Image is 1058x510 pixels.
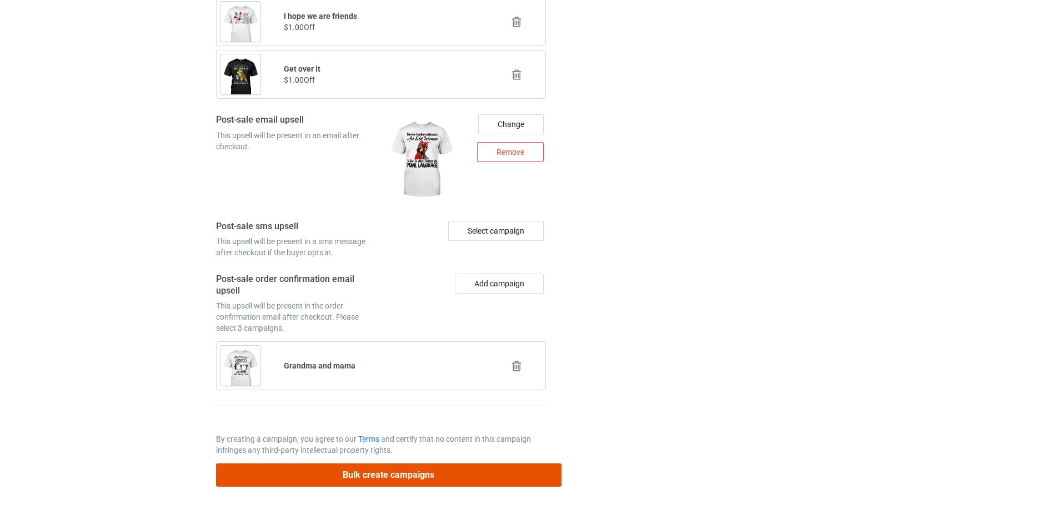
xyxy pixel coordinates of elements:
div: This upsell will be present in an email after checkout. [216,130,377,152]
div: $1.00 Off [284,22,479,33]
button: Add campaign [455,274,544,294]
h4: Post-sale sms upsell [216,221,377,233]
p: By creating a campaign, you agree to our and certify that no content in this campaign infringes a... [216,433,546,456]
div: Select campaign [448,221,544,241]
div: Change [478,114,544,134]
b: Grandma and mama [284,361,355,370]
img: regular.jpg [385,114,458,205]
h4: Post-sale email upsell [216,114,377,126]
b: I hope we are friends [284,12,357,21]
button: Bulk create campaigns [216,463,561,486]
a: Terms [358,435,379,443]
div: This upsell will be present in the order confirmation email after checkout. Please select 3 campa... [216,300,377,334]
h4: Post-sale order confirmation email upsell [216,274,377,296]
b: Get over it [284,64,320,73]
div: This upsell will be present in a sms message after checkout if the buyer opts in. [216,236,377,258]
div: Remove [477,142,544,162]
div: $1.00 Off [284,74,479,85]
